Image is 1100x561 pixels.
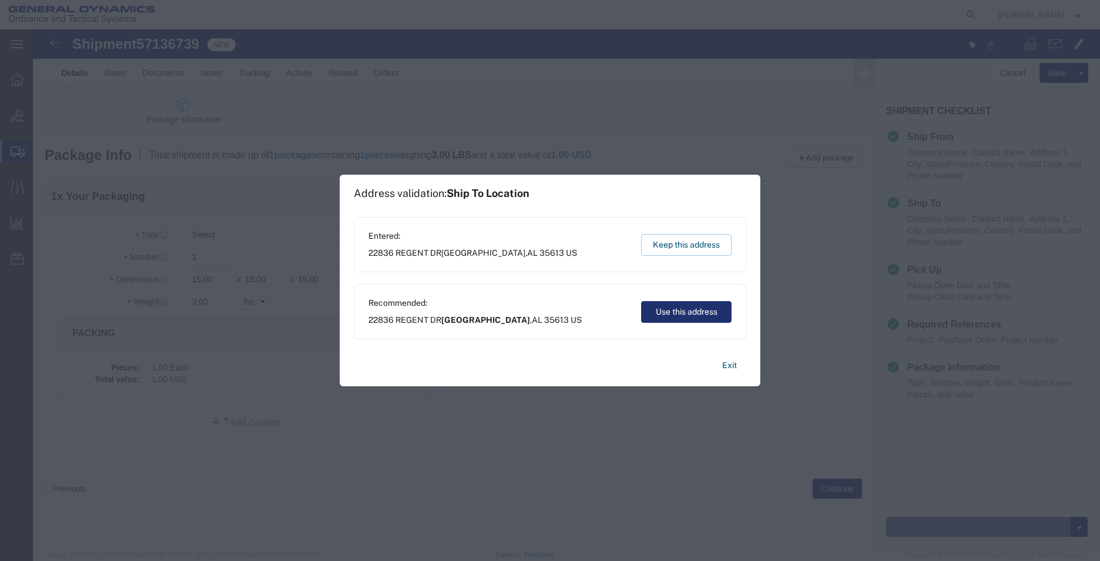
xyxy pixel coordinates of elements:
[447,187,529,199] span: Ship To Location
[713,355,746,376] button: Exit
[441,315,530,325] span: [GEOGRAPHIC_DATA]
[571,315,582,325] span: US
[368,297,582,309] span: Recommended:
[544,315,569,325] span: 35613
[368,247,577,259] span: 22836 REGENT DR ,
[532,315,542,325] span: AL
[354,187,529,200] h1: Address validation:
[441,248,525,258] span: [GEOGRAPHIC_DATA]
[641,301,732,323] button: Use this address
[641,234,732,256] button: Keep this address
[527,248,538,258] span: AL
[368,314,582,326] span: 22836 REGENT DR ,
[566,248,577,258] span: US
[539,248,564,258] span: 35613
[368,230,577,242] span: Entered:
